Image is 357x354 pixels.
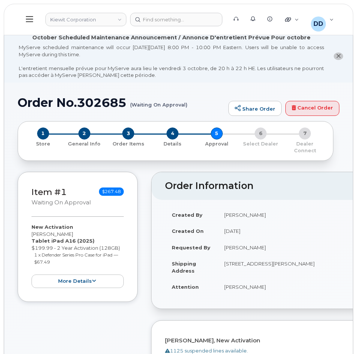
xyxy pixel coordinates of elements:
h1: Order No.302685 [18,96,225,109]
span: 4 [166,127,178,139]
small: (Waiting On Approval) [130,96,187,108]
a: Cancel Order [285,101,339,116]
a: Item #1 [31,187,67,197]
p: Details [153,141,192,147]
div: [PERSON_NAME] $199.99 - 2 Year Activation (128GB) [31,223,124,288]
p: Store [27,141,59,147]
span: $267.48 [99,187,124,196]
p: General Info [65,141,103,147]
button: more details [31,274,124,288]
iframe: Messenger Launcher [324,321,351,348]
a: 1 Store [24,139,62,147]
span: 1 [37,127,49,139]
strong: Requested By [172,244,210,250]
strong: Attention [172,284,199,290]
strong: Created By [172,212,202,218]
button: close notification [334,52,343,60]
strong: Shipping Address [172,261,196,274]
small: 1 x Defender Series Pro Case for iPad — $67.49 [34,252,118,265]
span: 3 [122,127,134,139]
small: Waiting On Approval [31,199,91,206]
div: October Scheduled Maintenance Announcement / Annonce D'entretient Prévue Pour octobre [32,34,310,42]
a: 2 General Info [62,139,106,147]
div: MyServe scheduled maintenance will occur [DATE][DATE] 8:00 PM - 10:00 PM Eastern. Users will be u... [19,44,324,79]
strong: Tablet iPad A16 (2025) [31,238,94,244]
p: Order Items [109,141,147,147]
strong: New Activation [31,224,73,230]
span: 2 [78,127,90,139]
a: 3 Order Items [106,139,150,147]
a: Share Order [228,101,282,116]
strong: Created On [172,228,204,234]
a: 4 Details [150,139,195,147]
